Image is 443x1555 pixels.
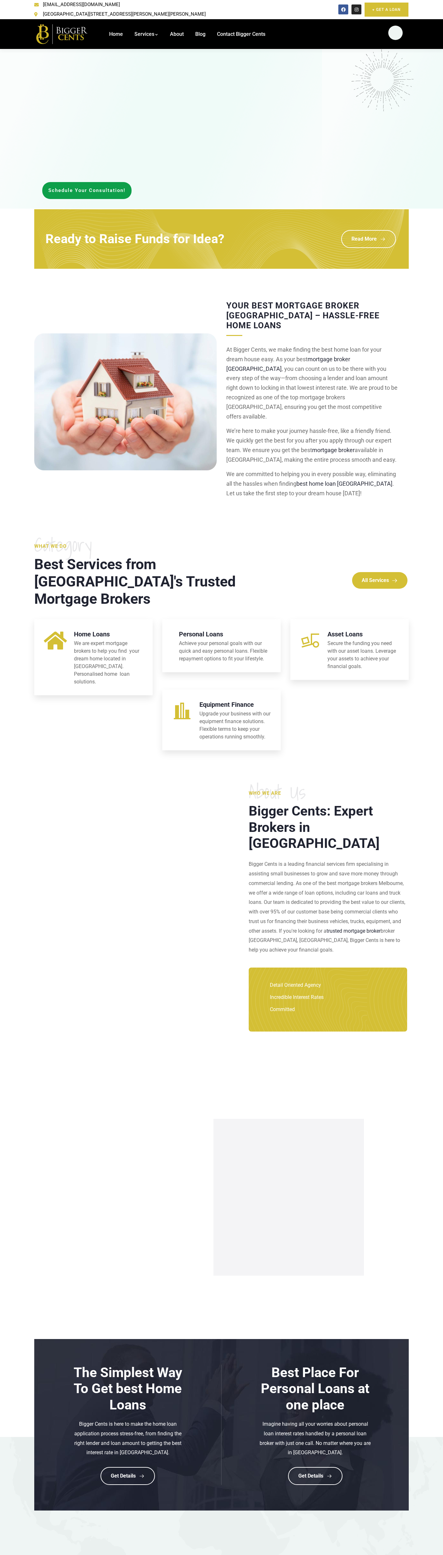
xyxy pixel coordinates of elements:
p: We’re here to make your journey hassle-free, like a friendly friend. We quickly get the best for ... [226,426,398,464]
span: + Get A Loan [372,6,401,13]
div: Imagine having all your worries about personal loan interest rates handled by a personal loan bro... [258,1413,373,1457]
a: Home [109,19,123,49]
a: Services [134,19,158,49]
p: We are committed to helping you in every possible way, eliminating all the hassles when finding .... [226,469,398,498]
span: Get Details [111,1473,136,1479]
span: Detail Oriented Agency [268,980,321,990]
span: Who we are [249,790,281,796]
a: Get Details [288,1467,342,1485]
a: Blog [195,19,205,49]
span: About us [249,782,407,801]
img: Mortgage Broker in Melbourne [34,333,217,470]
span: Your Best Mortgage Broker [GEOGRAPHIC_DATA] – Hassle-Free Home Loans [226,301,380,330]
a: About [170,19,184,49]
span: Committed [268,1005,295,1014]
a: mortgage broker [312,447,355,453]
h2: Ready to Raise Funds for Idea? [45,233,224,245]
span: Bigger Cents: Expert Brokers in [GEOGRAPHIC_DATA] [249,803,380,851]
a: All Services [352,572,407,589]
span: Best Services from [GEOGRAPHIC_DATA]'s Trusted Mortgage Brokers [34,556,236,607]
span: Incredible Interest Rates [268,993,324,1002]
p: At Bigger Cents, we make finding the best home loan for your dream house easy. As your best , you... [226,345,398,421]
a: mortgage broker [GEOGRAPHIC_DATA] [226,356,350,372]
span: Home [109,31,123,37]
div: Bigger Cents is a leading financial services firm specialising in assisting small businesses to g... [249,851,407,955]
div: Bigger Cents is here to make the home loan application process stress-free, from finding the righ... [70,1413,185,1457]
span: The Simplest Way To Get best Home Loans [74,1365,182,1413]
span: Category [34,535,290,554]
a: Read More [341,230,396,248]
span: Contact Bigger Cents [217,31,265,37]
span: What we do [34,543,67,549]
span: Services [134,31,154,37]
a: best home loan [GEOGRAPHIC_DATA] [296,480,392,487]
span: [GEOGRAPHIC_DATA][STREET_ADDRESS][PERSON_NAME][PERSON_NAME] [41,10,206,19]
a: trusted mortgage broker [326,928,381,934]
a: Get Details [101,1467,155,1485]
img: Home [34,23,90,45]
span: Best Place For Personal Loans at one place [261,1365,369,1413]
span: Schedule Your Consultation! [48,188,125,193]
a: + Get A Loan [365,3,408,17]
a: Contact Bigger Cents [217,19,265,49]
span: About [170,31,184,37]
span: Blog [195,31,205,37]
span: Get Details [298,1473,323,1479]
a: Schedule Your Consultation! [42,182,132,199]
